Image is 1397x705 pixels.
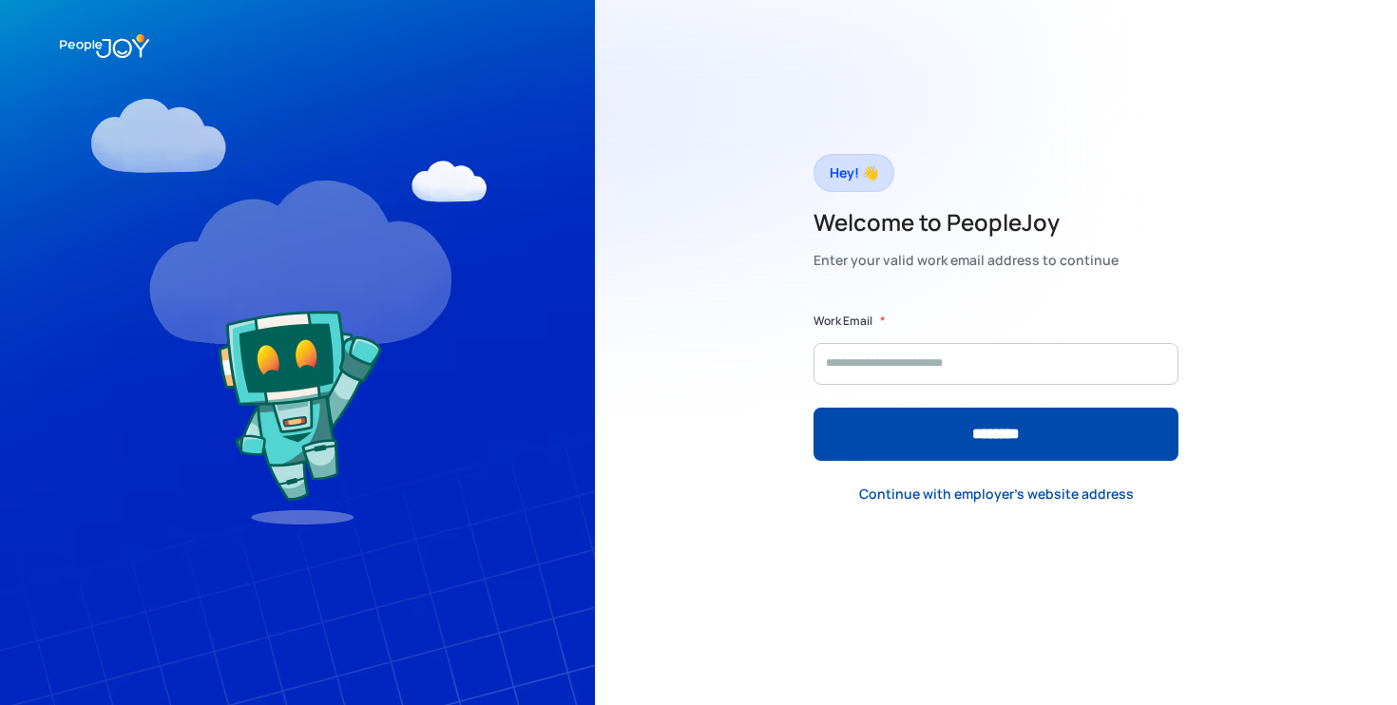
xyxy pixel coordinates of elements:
[813,247,1119,274] div: Enter your valid work email address to continue
[813,312,872,331] label: Work Email
[859,485,1134,504] div: Continue with employer's website address
[844,475,1149,514] a: Continue with employer's website address
[830,160,878,186] div: Hey! 👋
[813,207,1119,238] h2: Welcome to PeopleJoy
[813,312,1178,461] form: Form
